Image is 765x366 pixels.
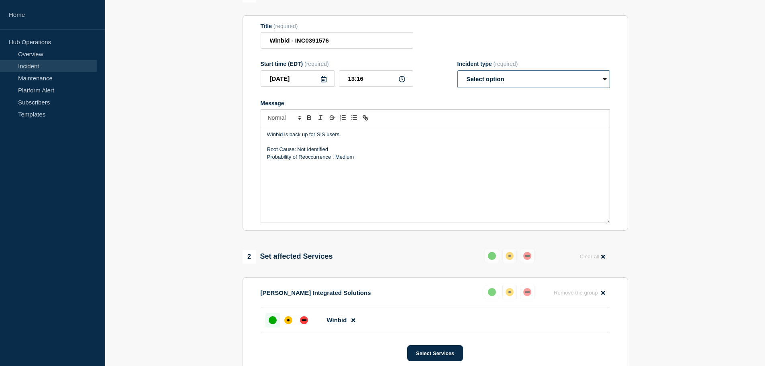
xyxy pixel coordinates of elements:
[407,345,463,361] button: Select Services
[261,61,413,67] div: Start time (EDT)
[502,285,517,299] button: affected
[315,113,326,123] button: Toggle italic text
[261,23,413,29] div: Title
[523,252,531,260] div: down
[457,70,610,88] select: Incident type
[337,113,349,123] button: Toggle ordered list
[488,252,496,260] div: up
[267,131,604,138] p: Winbid is back up for SIS users.
[273,23,298,29] span: (required)
[261,70,335,87] input: YYYY-MM-DD
[349,113,360,123] button: Toggle bulleted list
[261,289,371,296] p: [PERSON_NAME] Integrated Solutions
[267,153,604,161] p: Probability of Reoccurrence : Medium
[523,288,531,296] div: down
[261,32,413,49] input: Title
[243,250,256,264] span: 2
[267,146,604,153] p: Root Cause: Not Identified
[520,285,534,299] button: down
[360,113,371,123] button: Toggle link
[243,250,333,264] div: Set affected Services
[261,126,610,223] div: Message
[304,61,329,67] span: (required)
[300,316,308,324] div: down
[549,285,610,301] button: Remove the group
[575,249,610,264] button: Clear all
[339,70,413,87] input: HH:MM
[506,252,514,260] div: affected
[304,113,315,123] button: Toggle bold text
[327,317,347,323] span: Winbid
[269,316,277,324] div: up
[506,288,514,296] div: affected
[554,290,598,296] span: Remove the group
[502,249,517,263] button: affected
[261,100,610,106] div: Message
[488,288,496,296] div: up
[264,113,304,123] span: Font size
[520,249,534,263] button: down
[457,61,610,67] div: Incident type
[494,61,518,67] span: (required)
[485,285,499,299] button: up
[326,113,337,123] button: Toggle strikethrough text
[284,316,292,324] div: affected
[485,249,499,263] button: up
